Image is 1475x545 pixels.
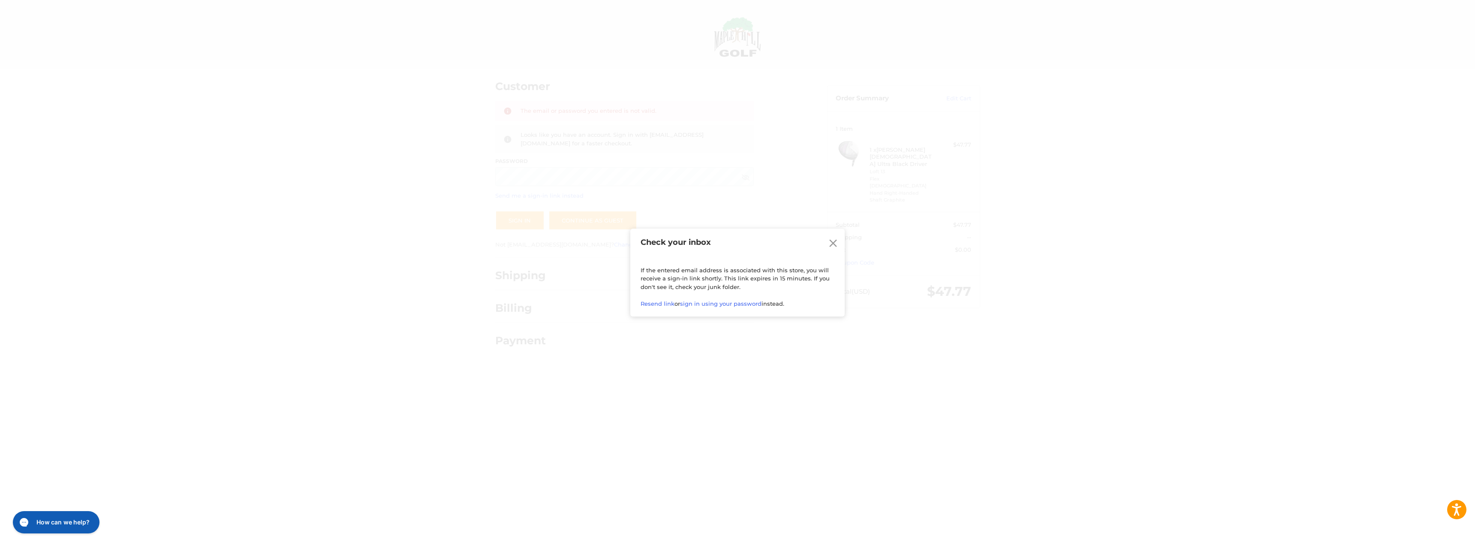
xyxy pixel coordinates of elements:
iframe: Gorgias live chat messenger [9,508,102,536]
h2: Check your inbox [641,238,834,248]
span: If the entered email address is associated with this store, you will receive a sign-in link short... [641,267,830,290]
p: or instead. [641,300,834,308]
a: sign in using your password [680,300,762,307]
a: Resend link [641,300,674,307]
